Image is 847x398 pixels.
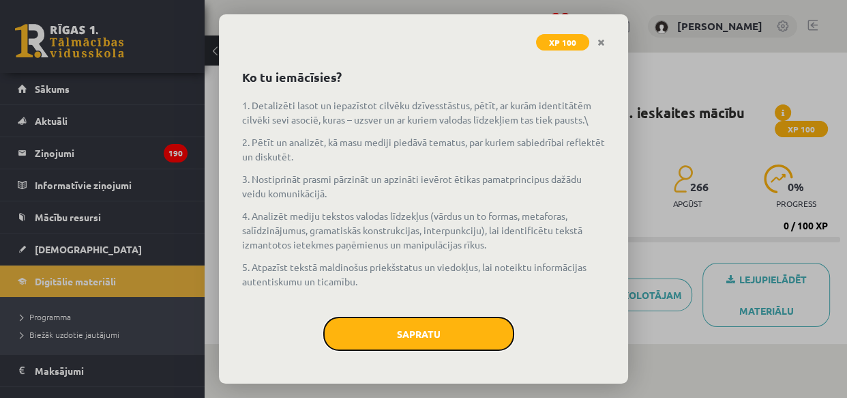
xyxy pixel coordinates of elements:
[536,34,589,51] span: XP 100
[242,260,605,289] p: 5. Atpazīst tekstā maldinošus priekšstatus un viedokļus, lai noteiktu informācijas autentiskumu u...
[589,29,613,56] a: Close
[242,209,605,252] p: 4. Analizēt mediju tekstos valodas līdzekļus (vārdus un to formas, metaforas, salīdzinājumus, gra...
[242,135,605,164] p: 2. Pētīt un analizēt, kā masu mediji piedāvā tematus, par kuriem sabiedrībai reflektēt un diskutēt.
[242,68,605,86] h2: Ko tu iemācīsies?
[242,98,605,127] p: 1. Detalizēti lasot un iepazīstot cilvēku dzīvesstāstus, pētīt, ar kurām identitātēm cilvēki sevi...
[323,317,514,351] button: Sapratu
[242,172,605,201] p: 3. Nostiprināt prasmi pārzināt un apzināti ievērot ētikas pamatprincipus dažādu veidu komunikācijā.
